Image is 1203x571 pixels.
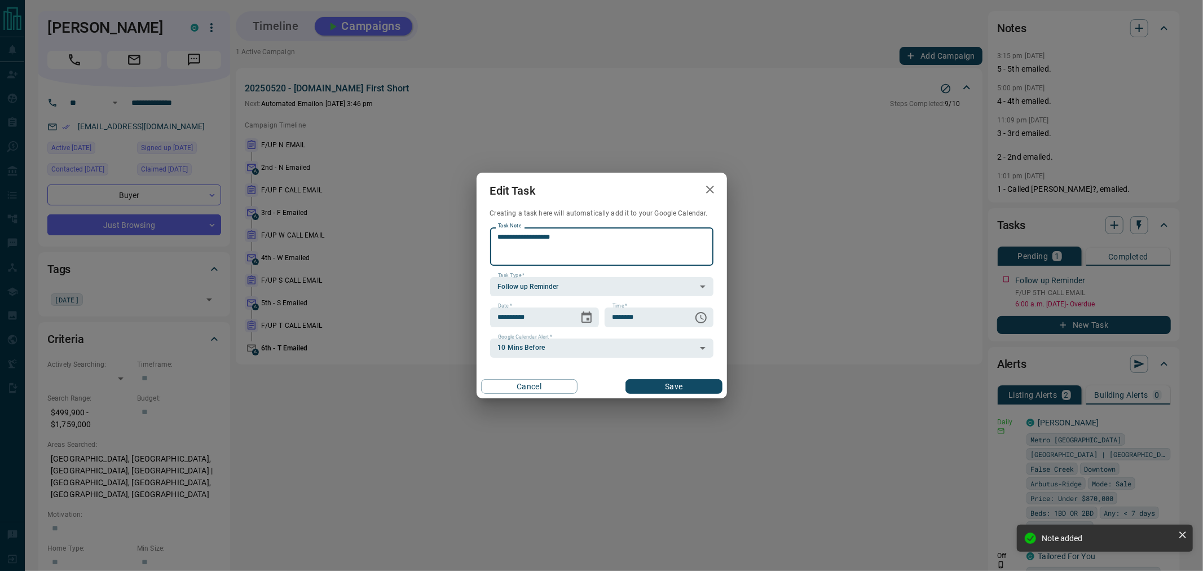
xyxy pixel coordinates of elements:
button: Choose time, selected time is 6:00 AM [690,306,712,329]
div: Follow up Reminder [490,277,713,296]
button: Choose date, selected date is Oct 15, 2025 [575,306,598,329]
button: Save [625,379,722,394]
h2: Edit Task [477,173,549,209]
div: 10 Mins Before [490,339,713,358]
label: Google Calendar Alert [498,333,552,341]
label: Time [612,302,627,310]
p: Creating a task here will automatically add it to your Google Calendar. [490,209,713,218]
label: Task Note [498,222,521,230]
div: Note added [1042,534,1174,543]
label: Task Type [498,272,525,279]
label: Date [498,302,512,310]
button: Cancel [481,379,578,394]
